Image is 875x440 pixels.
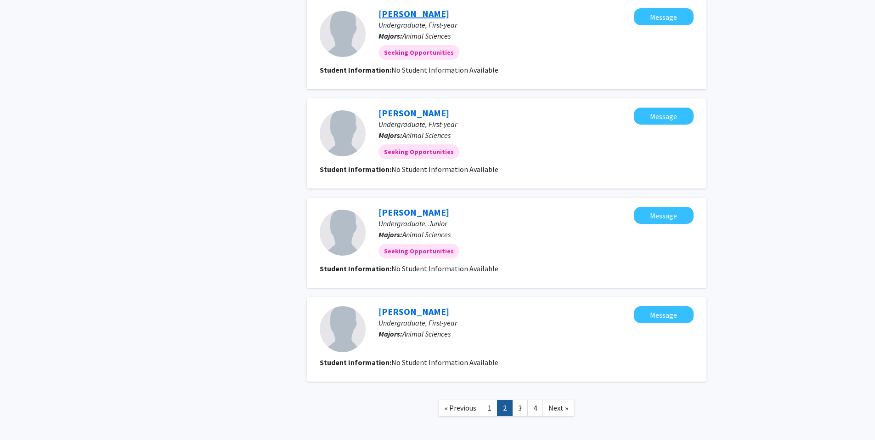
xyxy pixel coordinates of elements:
span: Undergraduate, First-year [378,318,457,327]
span: Animal Sciences [402,329,451,338]
span: Animal Sciences [402,230,451,239]
mat-chip: Seeking Opportunities [378,144,459,159]
a: 1 [482,400,497,416]
b: Majors: [378,131,402,140]
button: Message Ciara Marshall [634,207,694,224]
span: Undergraduate, First-year [378,120,457,129]
span: Next » [548,403,568,412]
b: Majors: [378,329,402,338]
span: Animal Sciences [402,31,451,40]
mat-chip: Seeking Opportunities [378,45,459,60]
nav: Page navigation [307,391,706,428]
button: Message Veronica Ventura [634,8,694,25]
b: Student Information: [320,65,391,74]
a: 3 [512,400,528,416]
button: Message Lara Gupta [634,306,694,323]
a: [PERSON_NAME] [378,107,449,119]
a: 2 [497,400,513,416]
b: Majors: [378,31,402,40]
a: Next [542,400,574,416]
span: Undergraduate, Junior [378,219,447,228]
span: No Student Information Available [391,264,498,273]
span: No Student Information Available [391,65,498,74]
b: Majors: [378,230,402,239]
span: No Student Information Available [391,358,498,367]
a: [PERSON_NAME] [378,306,449,317]
a: [PERSON_NAME] [378,8,449,19]
a: 4 [527,400,543,416]
span: « Previous [445,403,476,412]
b: Student Information: [320,165,391,174]
span: Undergraduate, First-year [378,20,457,29]
iframe: Chat [7,399,39,433]
button: Message Isobel Sullo [634,108,694,125]
a: Previous [439,400,482,416]
b: Student Information: [320,358,391,367]
a: [PERSON_NAME] [378,206,449,218]
span: Animal Sciences [402,131,451,140]
mat-chip: Seeking Opportunities [378,244,459,258]
span: No Student Information Available [391,165,498,174]
b: Student Information: [320,264,391,273]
